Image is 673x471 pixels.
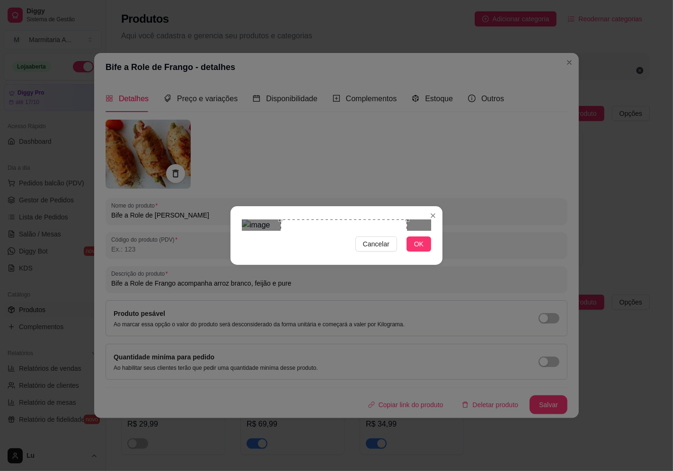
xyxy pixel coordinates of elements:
div: Use the arrow keys to move the crop selection area [281,219,407,346]
button: Close [425,208,441,223]
button: OK [407,236,431,252]
img: image [242,219,431,231]
span: OK [414,239,424,249]
span: Cancelar [363,239,390,249]
button: Cancelar [355,236,397,252]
